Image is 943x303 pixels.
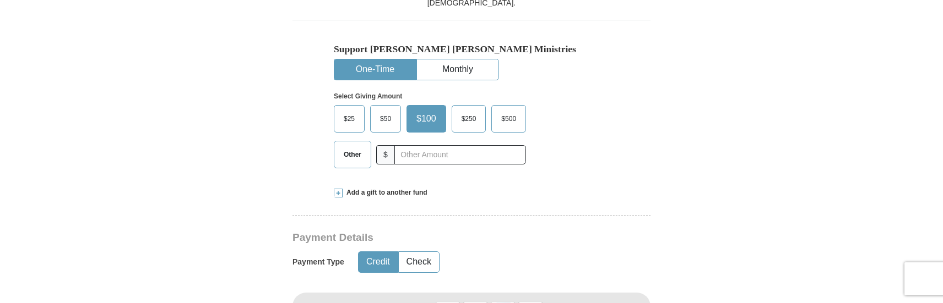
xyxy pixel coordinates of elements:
span: Other [338,146,367,163]
span: Add a gift to another fund [343,188,427,197]
span: $ [376,145,395,164]
span: $25 [338,111,360,127]
h5: Payment Type [292,257,344,267]
button: One-Time [334,59,416,80]
strong: Select Giving Amount [334,92,402,100]
span: $500 [496,111,522,127]
span: $100 [411,111,442,127]
button: Credit [359,252,398,272]
h5: Support [PERSON_NAME] [PERSON_NAME] Ministries [334,43,609,55]
h3: Payment Details [292,232,573,244]
button: Check [399,252,439,272]
span: $250 [456,111,482,127]
span: $50 [375,111,397,127]
button: Monthly [417,59,498,80]
input: Other Amount [394,145,526,164]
